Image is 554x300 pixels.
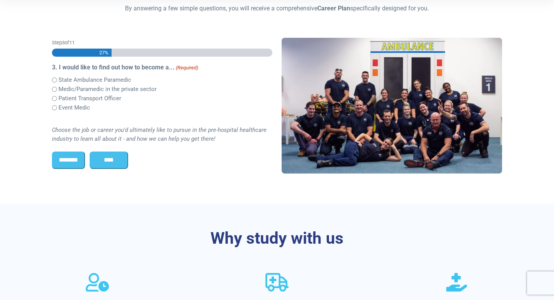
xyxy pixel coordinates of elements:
p: Step of [52,39,272,46]
strong: Career Plan [317,5,350,12]
span: 27% [98,49,108,57]
label: Patient Transport Officer [58,94,121,103]
label: Medic/Paramedic in the private sector [58,85,157,94]
span: 11 [69,40,75,46]
i: Choose the job or career you'd ultimately like to pursue in the pre-hospital healthcare industry ... [52,126,267,142]
label: Event Medic [58,103,90,112]
legend: 3. I would like to find out how to become a... [52,63,272,72]
label: State Ambulance Paramedic [58,76,131,84]
span: 3 [62,40,65,46]
h3: Why study with us [52,229,502,248]
p: By answering a few simple questions, you will receive a comprehensive specifically designed for you. [52,4,502,13]
span: (Required) [175,64,199,72]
